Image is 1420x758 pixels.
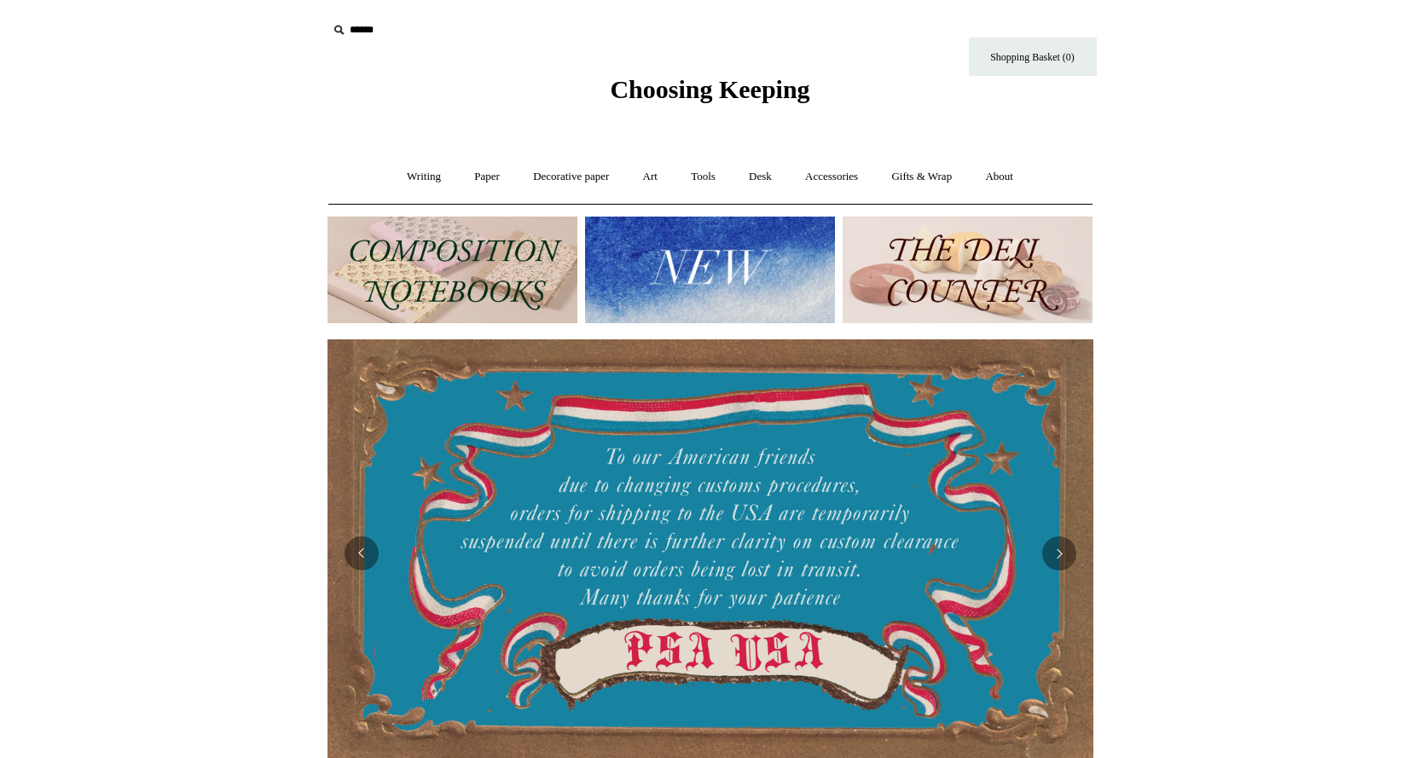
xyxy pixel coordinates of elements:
a: Accessories [790,154,873,200]
span: Choosing Keeping [610,75,809,103]
button: Previous [345,536,379,570]
img: New.jpg__PID:f73bdf93-380a-4a35-bcfe-7823039498e1 [585,217,835,323]
a: Paper [459,154,515,200]
a: Desk [733,154,787,200]
a: Shopping Basket (0) [969,38,1097,76]
img: The Deli Counter [843,217,1093,323]
a: Tools [675,154,731,200]
a: About [970,154,1029,200]
button: Next [1042,536,1076,570]
a: Decorative paper [518,154,624,200]
a: Choosing Keeping [610,89,809,101]
a: Writing [391,154,456,200]
a: Art [628,154,673,200]
img: 202302 Composition ledgers.jpg__PID:69722ee6-fa44-49dd-a067-31375e5d54ec [327,217,577,323]
a: Gifts & Wrap [876,154,967,200]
